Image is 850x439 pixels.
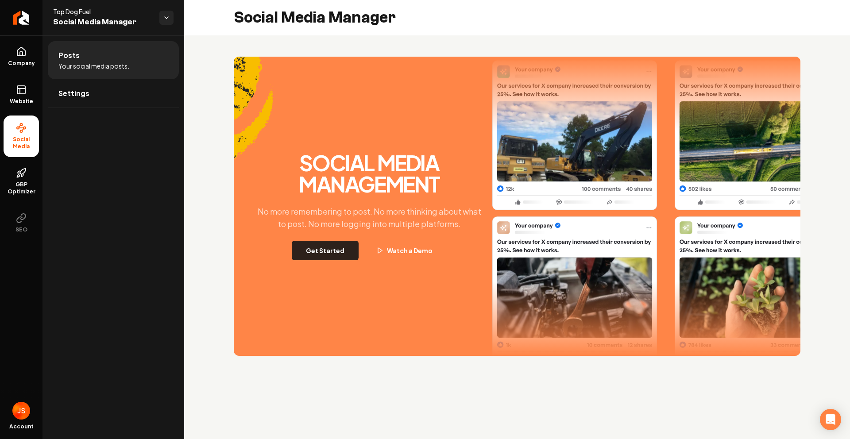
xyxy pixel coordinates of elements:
div: Open Intercom Messenger [820,409,841,430]
span: GBP Optimizer [4,181,39,195]
a: Website [4,77,39,112]
img: Post Two [675,60,839,366]
button: Open user button [12,402,30,420]
span: SEO [12,226,31,233]
img: Post One [492,60,657,366]
a: Settings [48,79,179,108]
span: Account [9,423,34,430]
a: Company [4,39,39,74]
span: Social Media [4,136,39,150]
span: Social Media Manager [53,16,152,28]
span: Company [4,60,39,67]
span: Settings [58,88,89,99]
button: Get Started [292,241,359,260]
img: Accent [234,57,273,184]
a: GBP Optimizer [4,161,39,202]
h2: Social Media Management [250,152,489,195]
button: Watch a Demo [362,241,447,260]
span: Your social media posts. [58,62,129,70]
img: James Shamoun [12,402,30,420]
img: Rebolt Logo [13,11,30,25]
span: Website [6,98,37,105]
h2: Social Media Manager [234,9,396,27]
button: SEO [4,206,39,240]
p: No more remembering to post. No more thinking about what to post. No more logging into multiple p... [250,205,489,230]
span: Top Dog Fuel [53,7,152,16]
span: Posts [58,50,80,61]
